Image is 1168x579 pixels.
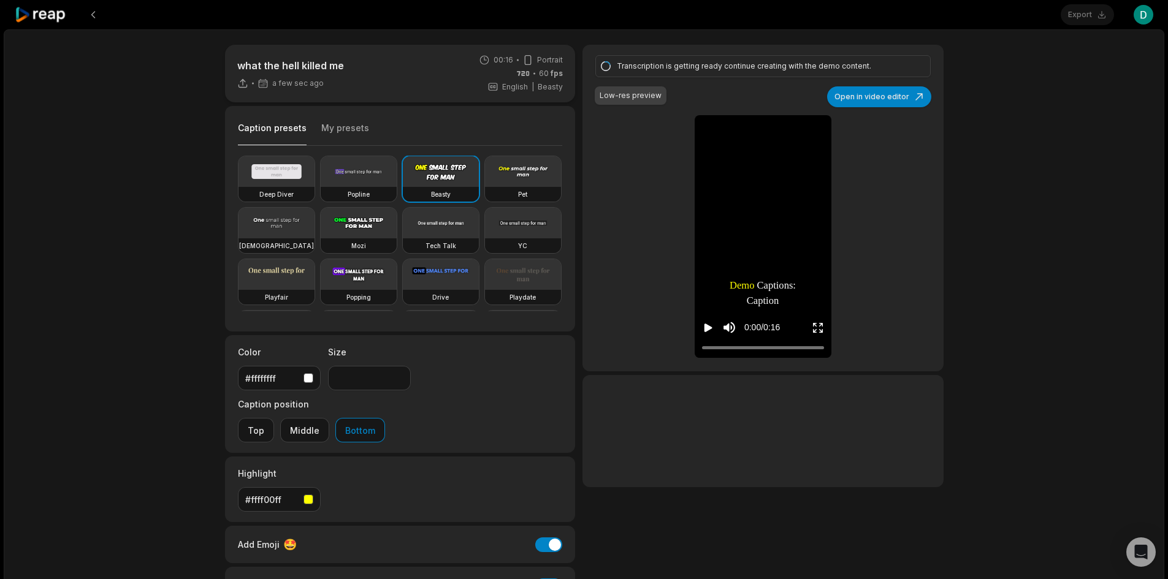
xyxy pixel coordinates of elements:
[757,278,796,293] span: Captions:
[702,316,714,339] button: Play video
[538,81,563,93] span: Beasty
[346,292,371,302] h3: Popping
[510,292,536,302] h3: Playdate
[335,418,385,442] button: Bottom
[502,81,528,93] span: English
[730,278,755,293] span: Demo
[280,418,329,442] button: Middle
[245,372,299,385] div: #ffffffff
[237,58,344,73] p: what the hell killed me
[238,467,321,480] label: Highlight
[532,81,534,93] span: |
[812,316,824,339] button: Enter Fullscreen
[239,241,314,251] h3: [DEMOGRAPHIC_DATA]
[321,122,369,145] button: My presets
[1126,537,1156,567] div: Open Intercom Messenger
[328,346,411,358] label: Size
[551,69,563,78] span: fps
[426,241,456,251] h3: Tech Talk
[494,55,513,66] span: 00:16
[238,398,385,411] label: Caption position
[245,493,299,506] div: #ffff00ff
[265,292,288,302] h3: Playfair
[348,189,370,199] h3: Popline
[259,189,294,199] h3: Deep Diver
[238,418,274,442] button: Top
[722,320,737,335] button: Mute sound
[238,346,321,358] label: Color
[744,321,780,334] div: 0:00 / 0:16
[518,241,527,251] h3: YC
[518,189,527,199] h3: Pet
[827,86,931,107] button: Open in video editor
[537,55,563,66] span: Portrait
[617,61,905,72] div: Transcription is getting ready continue creating with the demo content.
[272,78,324,88] span: a few sec ago
[600,90,662,101] div: Low-res preview
[238,122,307,146] button: Caption presets
[283,536,297,553] span: 🤩
[431,189,451,199] h3: Beasty
[432,292,449,302] h3: Drive
[238,538,280,551] span: Add Emoji
[539,68,563,79] span: 60
[238,366,321,390] button: #ffffffff
[238,487,321,512] button: #ffff00ff
[351,241,366,251] h3: Mozi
